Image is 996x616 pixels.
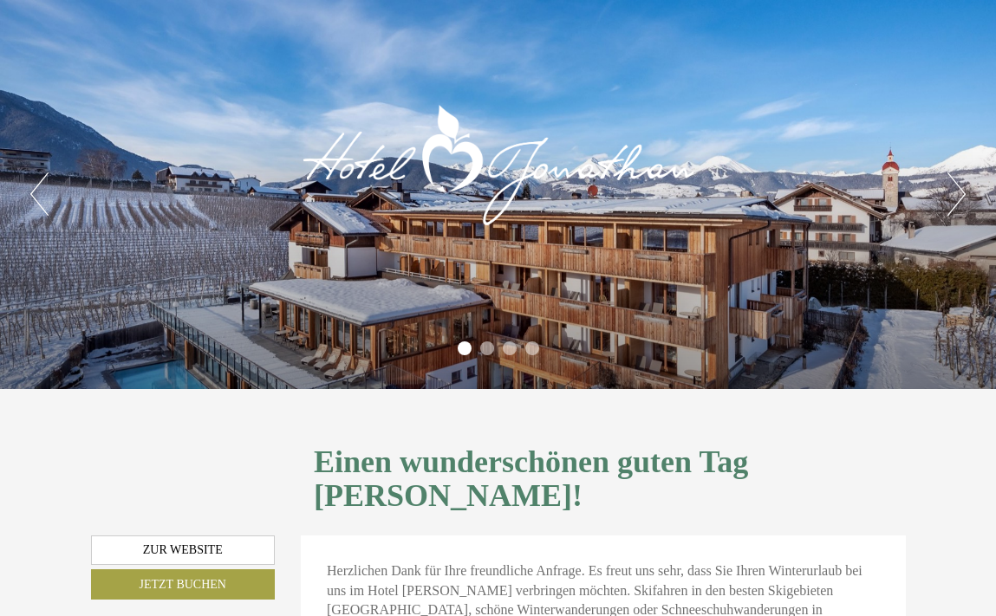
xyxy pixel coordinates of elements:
[947,172,966,216] button: Next
[314,445,893,514] h1: Einen wunderschönen guten Tag [PERSON_NAME]!
[91,535,276,565] a: Zur Website
[91,569,276,600] a: Jetzt buchen
[30,172,49,216] button: Previous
